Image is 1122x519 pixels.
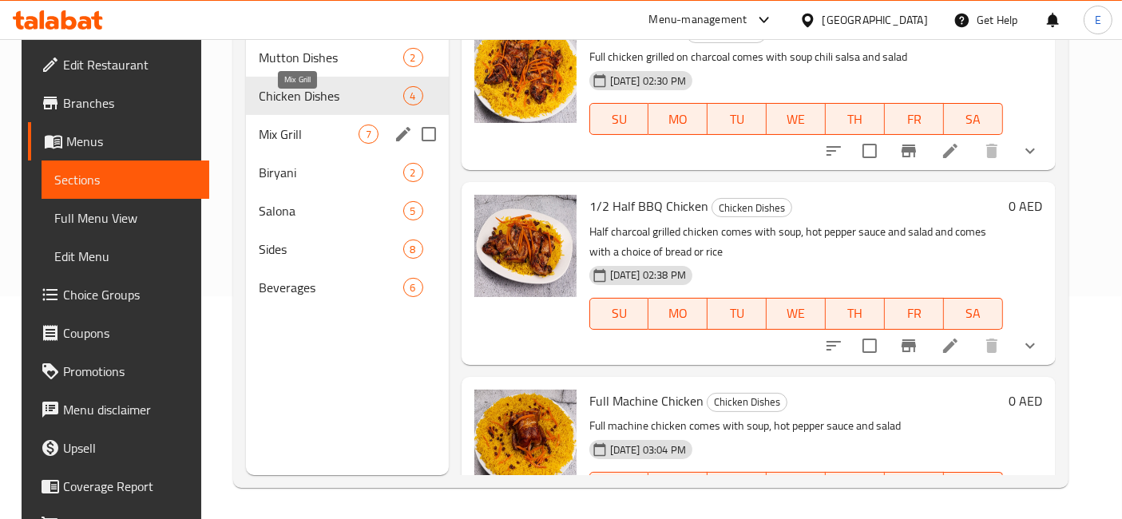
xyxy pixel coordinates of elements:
button: WE [767,472,826,504]
div: Chicken Dishes [707,393,787,412]
span: TU [714,302,760,325]
div: Chicken Dishes [712,198,792,217]
div: [GEOGRAPHIC_DATA] [823,11,928,29]
img: Full Chicken BBQ [474,21,577,123]
div: items [403,48,423,67]
p: Full chicken grilled on charcoal comes with soup chili salsa and salad [589,47,1003,67]
svg: Show Choices [1021,336,1040,355]
span: Branches [63,93,196,113]
span: 1/2 Half BBQ Chicken [589,194,708,218]
span: Full Machine Chicken [589,389,704,413]
button: MO [648,472,708,504]
span: Menus [66,132,196,151]
button: SU [589,103,649,135]
span: Chicken Dishes [259,86,402,105]
div: Menu-management [649,10,747,30]
div: Mutton Dishes [259,48,402,67]
button: sort-choices [815,132,853,170]
a: Coverage Report [28,467,209,505]
div: Mutton Dishes2 [246,38,448,77]
button: Branch-specific-item [890,132,928,170]
span: SU [597,302,643,325]
svg: Show Choices [1021,141,1040,160]
div: items [403,201,423,220]
span: Upsell [63,438,196,458]
p: Half charcoal grilled chicken comes with soup, hot pepper sauce and salad and comes with a choice... [589,222,1003,262]
div: items [403,278,423,297]
a: Edit Menu [42,237,209,275]
div: Beverages6 [246,268,448,307]
span: FR [891,108,938,131]
button: MO [648,103,708,135]
a: Branches [28,84,209,122]
span: Salona [259,201,402,220]
span: Chicken Dishes [712,199,791,217]
div: items [403,240,423,259]
a: Promotions [28,352,209,390]
span: [DATE] 02:30 PM [604,73,692,89]
button: delete [973,327,1011,365]
div: items [403,163,423,182]
span: SA [950,302,997,325]
div: Sides [259,240,402,259]
span: Sections [54,170,196,189]
button: delete [973,132,1011,170]
button: SU [589,298,649,330]
a: Edit menu item [941,141,960,160]
span: WE [773,302,819,325]
div: Mix Grill7edit [246,115,448,153]
div: Biryani2 [246,153,448,192]
button: edit [391,122,415,146]
span: Edit Menu [54,247,196,266]
span: Promotions [63,362,196,381]
span: Coverage Report [63,477,196,496]
span: [DATE] 02:38 PM [604,267,692,283]
a: Coupons [28,314,209,352]
button: show more [1011,327,1049,365]
span: Menu disclaimer [63,400,196,419]
button: SA [944,472,1003,504]
button: FR [885,298,944,330]
p: Full machine chicken comes with soup, hot pepper sauce and salad [589,416,1003,436]
a: Menus [28,122,209,160]
div: items [359,125,379,144]
span: SA [950,108,997,131]
span: Chicken Dishes [708,393,787,411]
button: FR [885,472,944,504]
span: 7 [359,127,378,142]
span: [DATE] 03:04 PM [604,442,692,458]
span: FR [891,302,938,325]
button: MO [648,298,708,330]
a: Choice Groups [28,275,209,314]
button: SU [589,472,649,504]
span: MO [655,108,701,131]
button: SA [944,103,1003,135]
span: WE [773,108,819,131]
span: TU [714,108,760,131]
button: FR [885,103,944,135]
span: Biryani [259,163,402,182]
h6: 0 AED [1009,21,1043,43]
span: Choice Groups [63,285,196,304]
button: WE [767,298,826,330]
a: Edit Restaurant [28,46,209,84]
h6: 0 AED [1009,390,1043,412]
span: TH [832,108,878,131]
button: TU [708,472,767,504]
button: TH [826,472,885,504]
img: Full Machine Chicken [474,390,577,492]
div: Sides8 [246,230,448,268]
a: Full Menu View [42,199,209,237]
span: Beverages [259,278,402,297]
a: Edit menu item [941,336,960,355]
span: Edit Restaurant [63,55,196,74]
span: Coupons [63,323,196,343]
a: Upsell [28,429,209,467]
span: 2 [404,50,422,65]
button: TU [708,298,767,330]
span: Select to update [853,134,886,168]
